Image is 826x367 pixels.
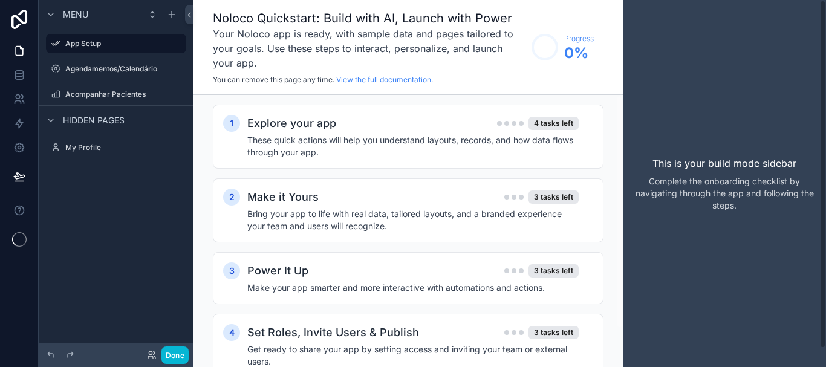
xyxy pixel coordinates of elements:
label: Agendamentos/Calendário [65,64,184,74]
p: Complete the onboarding checklist by navigating through the app and following the steps. [633,175,816,212]
span: Progress [564,34,594,44]
a: Agendamentos/Calendário [46,59,186,79]
label: My Profile [65,143,184,152]
label: App Setup [65,39,179,48]
h1: Noloco Quickstart: Build with AI, Launch with Power [213,10,525,27]
a: App Setup [46,34,186,53]
span: 0 % [564,44,594,63]
label: Acompanhar Pacientes [65,89,184,99]
h3: Your Noloco app is ready, with sample data and pages tailored to your goals. Use these steps to i... [213,27,525,70]
span: Menu [63,8,88,21]
a: My Profile [46,138,186,157]
a: Acompanhar Pacientes [46,85,186,104]
p: This is your build mode sidebar [652,156,796,171]
button: Done [161,346,189,364]
a: View the full documentation. [336,75,433,84]
span: You can remove this page any time. [213,75,334,84]
span: Hidden pages [63,114,125,126]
